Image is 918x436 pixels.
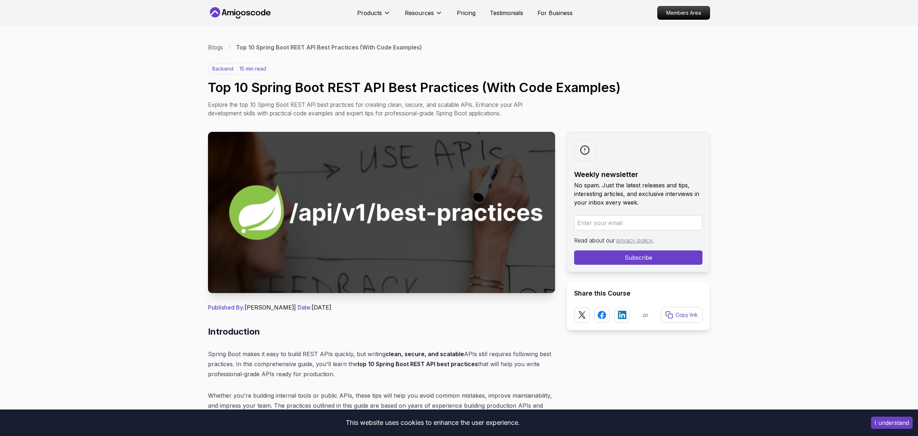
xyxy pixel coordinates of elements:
[208,132,555,293] img: Top 10 Spring Boot REST API Best Practices (With Code Examples) thumbnail
[405,9,434,17] p: Resources
[676,311,698,318] p: Copy link
[574,169,702,179] h2: Weekly newsletter
[208,43,223,52] a: Blogs
[657,6,710,20] a: Members Area
[208,100,529,118] p: Explore the top 10 Spring Boot REST API best practices for creating clean, secure, and scalable A...
[236,43,422,52] p: Top 10 Spring Boot REST API Best Practices (With Code Examples)
[209,64,237,73] p: backend
[357,360,478,368] strong: top 10 Spring Boot REST API best practices
[661,307,702,323] button: Copy link
[208,391,555,421] p: Whether you're building internal tools or public APIs, these tips will help you avoid common mist...
[574,288,702,298] h2: Share this Course
[616,237,652,244] a: privacy policy
[658,6,710,19] p: Members Area
[385,350,464,358] strong: clean, secure, and scalable
[298,304,312,311] span: Date:
[357,9,391,23] button: Products
[490,9,523,17] a: Testimonials
[457,9,475,17] a: Pricing
[538,9,573,17] a: For Business
[5,415,860,431] div: This website uses cookies to enhance the user experience.
[574,181,702,207] p: No spam. Just the latest releases and tips, interesting articles, and exclusive interviews in you...
[208,326,555,337] h2: Introduction
[574,215,702,230] input: Enter your email
[405,9,443,23] button: Resources
[208,303,555,312] p: [PERSON_NAME] | [DATE]
[357,9,382,17] p: Products
[208,80,710,95] h1: Top 10 Spring Boot REST API Best Practices (With Code Examples)
[208,304,245,311] span: Published By:
[574,250,702,265] button: Subscribe
[208,349,555,379] p: Spring Boot makes it easy to build REST APIs quickly, but writing APIs still requires following b...
[240,65,266,72] p: 15 min read
[871,417,913,429] button: Accept cookies
[574,236,702,245] p: Read about our .
[643,311,649,319] p: or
